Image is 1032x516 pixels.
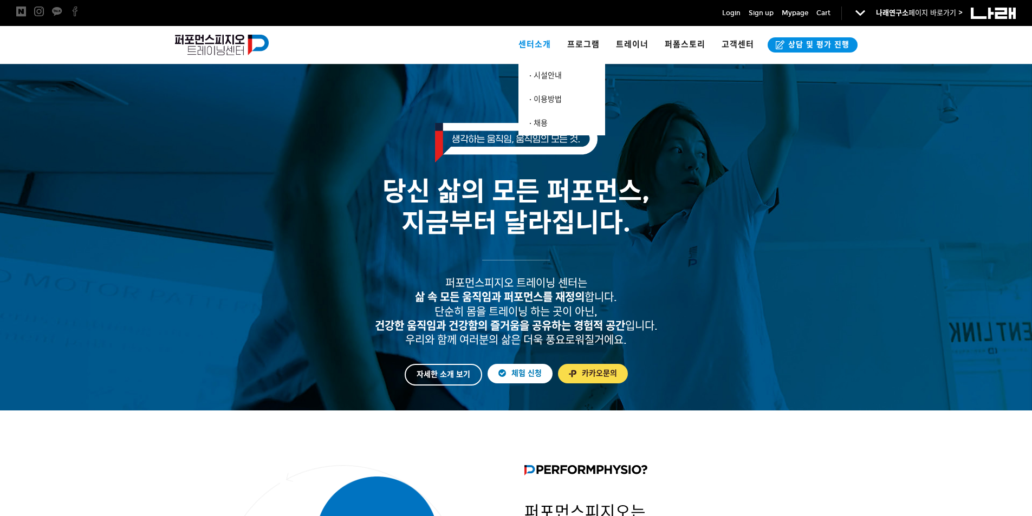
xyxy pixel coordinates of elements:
[524,465,647,475] img: 퍼포먼스피지오란?
[665,40,705,49] span: 퍼폼스토리
[713,26,762,64] a: 고객센터
[782,8,808,18] a: Mypage
[616,40,648,49] span: 트레이너
[434,305,598,318] span: 단순히 몸을 트레이닝 하는 곳이 아닌,
[722,40,754,49] span: 고객센터
[405,334,627,347] span: 우리와 함께 여러분의 삶은 더욱 풍요로워질거에요.
[558,364,628,383] a: 카카오문의
[816,8,830,18] a: Cart
[518,64,605,88] a: · 시설안내
[657,26,713,64] a: 퍼폼스토리
[518,112,605,135] a: · 채용
[375,319,625,332] strong: 건강한 움직임과 건강함의 즐거움을 공유하는 경험적 공간
[785,40,849,50] span: 상담 및 평가 진행
[518,88,605,112] a: · 이용방법
[529,119,548,128] span: · 채용
[608,26,657,64] a: 트레이너
[445,277,587,290] span: 퍼포먼스피지오 트레이닝 센터는
[529,95,562,104] span: · 이용방법
[559,26,608,64] a: 프로그램
[749,8,774,18] a: Sign up
[567,40,600,49] span: 프로그램
[529,71,562,80] span: · 시설안내
[876,9,908,17] strong: 나래연구소
[415,291,585,304] strong: 삶 속 모든 움직임과 퍼포먼스를 재정의
[375,319,658,332] span: 입니다.
[382,175,650,239] span: 당신 삶의 모든 퍼포먼스, 지금부터 달라집니다.
[510,26,559,64] a: 센터소개
[405,364,482,386] a: 자세한 소개 보기
[518,40,551,49] span: 센터소개
[722,8,741,18] a: Login
[415,291,617,304] span: 합니다.
[488,364,553,383] a: 체험 신청
[768,37,858,53] a: 상담 및 평가 진행
[876,9,963,17] a: 나래연구소페이지 바로가기 >
[435,123,598,162] img: 생각하는 움직임, 움직임의 모든 것.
